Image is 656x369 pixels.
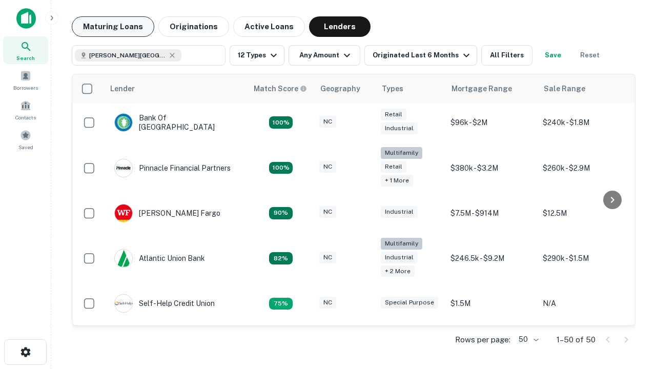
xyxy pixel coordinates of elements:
img: capitalize-icon.png [16,8,36,29]
div: Capitalize uses an advanced AI algorithm to match your search with the best lender. The match sco... [254,83,307,94]
div: Geography [320,83,360,95]
div: Atlantic Union Bank [114,249,205,268]
div: Industrial [381,206,418,218]
th: Geography [314,74,376,103]
div: NC [319,161,336,173]
p: 1–50 of 50 [557,334,596,346]
button: Active Loans [233,16,305,37]
th: Sale Range [538,74,630,103]
div: + 2 more [381,265,415,277]
th: Lender [104,74,248,103]
div: Matching Properties: 14, hasApolloMatch: undefined [269,116,293,129]
td: $260k - $2.9M [538,142,630,194]
div: Multifamily [381,238,422,250]
div: Pinnacle Financial Partners [114,159,231,177]
td: $7.5M - $914M [445,194,538,233]
div: [PERSON_NAME] Fargo [114,204,220,222]
div: Sale Range [544,83,585,95]
td: N/A [538,284,630,323]
div: NC [319,116,336,128]
a: Saved [3,126,48,153]
a: Contacts [3,96,48,124]
div: Lender [110,83,135,95]
button: Save your search to get updates of matches that match your search criteria. [537,45,569,66]
a: Search [3,36,48,64]
button: All Filters [481,45,532,66]
div: Retail [381,109,406,120]
button: Reset [573,45,606,66]
div: NC [319,206,336,218]
iframe: Chat Widget [605,254,656,303]
div: NC [319,297,336,309]
th: Types [376,74,445,103]
td: $290k - $1.5M [538,233,630,284]
button: 12 Types [230,45,284,66]
div: Bank Of [GEOGRAPHIC_DATA] [114,113,237,132]
td: $96k - $2M [445,103,538,142]
td: $1.5M [445,284,538,323]
span: Saved [18,143,33,151]
button: Maturing Loans [72,16,154,37]
div: Matching Properties: 11, hasApolloMatch: undefined [269,252,293,264]
div: NC [319,252,336,263]
div: Matching Properties: 10, hasApolloMatch: undefined [269,298,293,310]
button: Originations [158,16,229,37]
th: Capitalize uses an advanced AI algorithm to match your search with the best lender. The match sco... [248,74,314,103]
span: [PERSON_NAME][GEOGRAPHIC_DATA], [GEOGRAPHIC_DATA] [89,51,166,60]
div: Industrial [381,122,418,134]
span: Contacts [15,113,36,121]
div: Special Purpose [381,297,438,309]
div: Types [382,83,403,95]
div: + 1 more [381,175,413,187]
td: $12.5M [538,194,630,233]
h6: Match Score [254,83,305,94]
span: Borrowers [13,84,38,92]
button: Originated Last 6 Months [364,45,477,66]
p: Rows per page: [455,334,510,346]
div: 50 [515,332,540,347]
span: Search [16,54,35,62]
img: picture [115,295,132,312]
button: Any Amount [289,45,360,66]
th: Mortgage Range [445,74,538,103]
div: Self-help Credit Union [114,294,215,313]
div: Originated Last 6 Months [373,49,473,61]
div: Matching Properties: 12, hasApolloMatch: undefined [269,207,293,219]
div: Mortgage Range [452,83,512,95]
div: Industrial [381,252,418,263]
td: $240k - $1.8M [538,103,630,142]
td: $246.5k - $9.2M [445,233,538,284]
div: Multifamily [381,147,422,159]
a: Borrowers [3,66,48,94]
div: Matching Properties: 24, hasApolloMatch: undefined [269,162,293,174]
td: $380k - $3.2M [445,142,538,194]
img: picture [115,159,132,177]
button: Lenders [309,16,371,37]
img: picture [115,250,132,267]
img: picture [115,114,132,131]
img: picture [115,204,132,222]
div: Retail [381,161,406,173]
